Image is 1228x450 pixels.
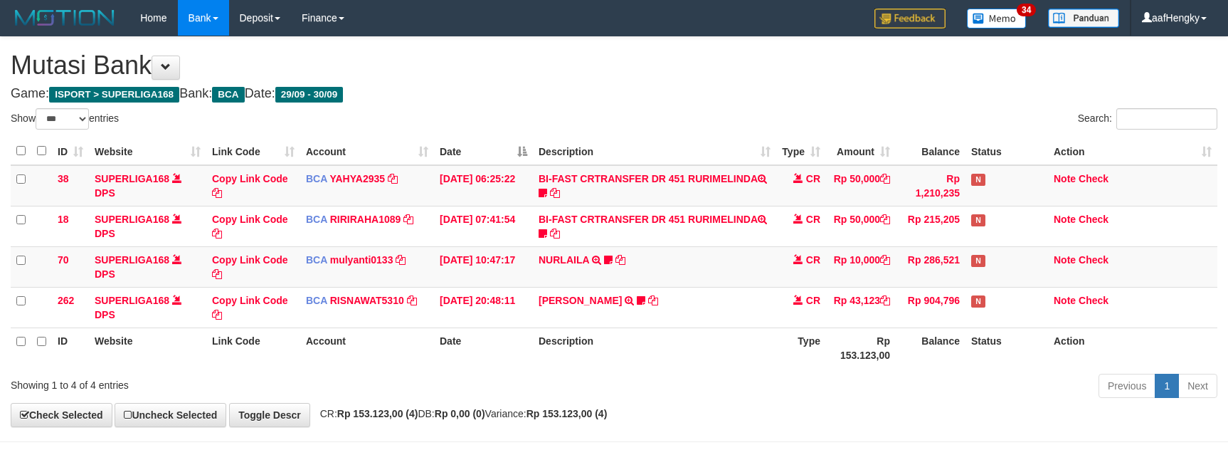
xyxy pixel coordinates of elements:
[89,287,206,328] td: DPS
[776,328,826,368] th: Type
[826,137,896,165] th: Amount: activate to sort column ascending
[435,408,485,419] strong: Rp 0,00 (0)
[434,246,533,287] td: [DATE] 10:47:17
[89,328,206,368] th: Website
[967,9,1027,28] img: Button%20Memo.svg
[615,254,625,266] a: Copy NURLAILA to clipboard
[965,137,1048,165] th: Status
[533,206,776,246] td: BI-FAST CRTRANSFER DR 451 RURIMELINDA
[1079,214,1108,225] a: Check
[11,87,1217,101] h4: Game: Bank: Date:
[533,137,776,165] th: Description: activate to sort column ascending
[550,228,560,239] a: Copy BI-FAST CRTRANSFER DR 451 RURIMELINDA to clipboard
[313,408,608,419] span: CR: DB: Variance:
[1054,173,1076,184] a: Note
[330,295,404,306] a: RISNAWAT5310
[329,173,385,184] a: YAHYA2935
[275,87,344,103] span: 29/09 - 30/09
[306,295,327,306] span: BCA
[89,165,206,206] td: DPS
[58,295,74,306] span: 262
[11,51,1217,80] h1: Mutasi Bank
[1017,4,1036,16] span: 34
[11,7,119,28] img: MOTION_logo.png
[826,206,896,246] td: Rp 50,000
[806,173,820,184] span: CR
[11,108,119,130] label: Show entries
[95,173,169,184] a: SUPERLIGA168
[58,254,69,266] span: 70
[806,254,820,266] span: CR
[306,214,327,225] span: BCA
[1048,137,1217,165] th: Action: activate to sort column ascending
[965,328,1048,368] th: Status
[89,246,206,287] td: DPS
[1054,295,1076,306] a: Note
[880,173,890,184] a: Copy Rp 50,000 to clipboard
[550,187,560,199] a: Copy BI-FAST CRTRANSFER DR 451 RURIMELINDA to clipboard
[1116,108,1217,130] input: Search:
[330,214,401,225] a: RIRIRAHA1089
[95,214,169,225] a: SUPERLIGA168
[896,137,965,165] th: Balance
[206,328,300,368] th: Link Code
[1048,9,1119,28] img: panduan.png
[300,137,434,165] th: Account: activate to sort column ascending
[206,137,300,165] th: Link Code: activate to sort column ascending
[896,165,965,206] td: Rp 1,210,235
[648,295,658,306] a: Copy YOSI EFENDI to clipboard
[539,254,589,266] a: NURLAILA
[95,295,169,306] a: SUPERLIGA168
[11,403,112,427] a: Check Selected
[11,372,501,392] div: Showing 1 to 4 of 4 entries
[539,295,622,306] a: [PERSON_NAME]
[1079,295,1108,306] a: Check
[212,295,288,320] a: Copy Link Code
[434,206,533,246] td: [DATE] 07:41:54
[533,165,776,206] td: BI-FAST CRTRANSFER DR 451 RURIMELINDA
[52,328,89,368] th: ID
[874,9,946,28] img: Feedback.jpg
[89,137,206,165] th: Website: activate to sort column ascending
[388,173,398,184] a: Copy YAHYA2935 to clipboard
[533,328,776,368] th: Description
[434,165,533,206] td: [DATE] 06:25:22
[434,137,533,165] th: Date: activate to sort column descending
[776,137,826,165] th: Type: activate to sort column ascending
[212,173,288,199] a: Copy Link Code
[95,254,169,266] a: SUPERLIGA168
[306,173,327,184] span: BCA
[1079,254,1108,266] a: Check
[526,408,608,419] strong: Rp 153.123,00 (4)
[971,214,985,226] span: Has Note
[36,108,89,130] select: Showentries
[89,206,206,246] td: DPS
[1048,328,1217,368] th: Action
[971,255,985,267] span: Has Note
[896,206,965,246] td: Rp 215,205
[330,254,393,266] a: mulyanti0133
[1155,374,1179,398] a: 1
[896,328,965,368] th: Balance
[115,403,226,427] a: Uncheck Selected
[896,246,965,287] td: Rp 286,521
[826,287,896,328] td: Rp 43,123
[826,328,896,368] th: Rp 153.123,00
[1054,254,1076,266] a: Note
[880,254,890,266] a: Copy Rp 10,000 to clipboard
[880,214,890,225] a: Copy Rp 50,000 to clipboard
[880,295,890,306] a: Copy Rp 43,123 to clipboard
[971,295,985,308] span: Has Note
[1054,214,1076,225] a: Note
[212,254,288,280] a: Copy Link Code
[806,214,820,225] span: CR
[826,165,896,206] td: Rp 50,000
[826,246,896,287] td: Rp 10,000
[434,287,533,328] td: [DATE] 20:48:11
[306,254,327,266] span: BCA
[212,87,244,103] span: BCA
[58,214,69,225] span: 18
[1078,108,1217,130] label: Search:
[1099,374,1155,398] a: Previous
[396,254,406,266] a: Copy mulyanti0133 to clipboard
